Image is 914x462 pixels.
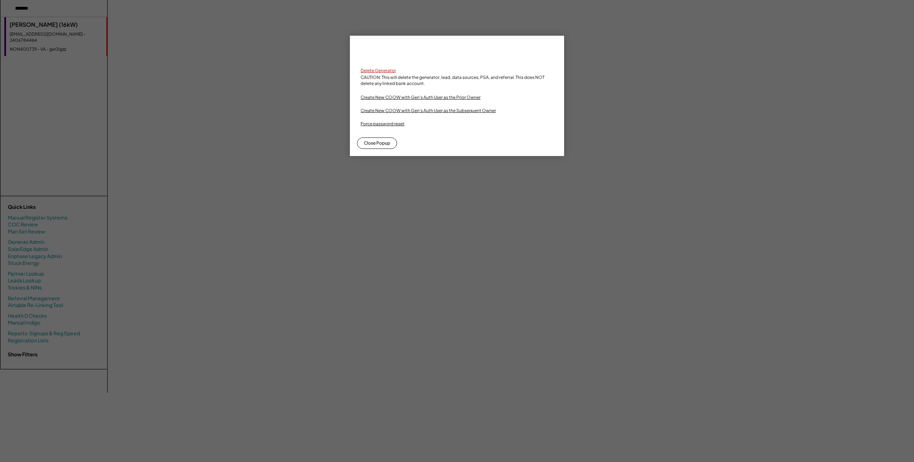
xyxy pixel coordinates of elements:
[361,75,553,87] div: CAUTION: This will delete the generator, lead, data sources, PSA, and referral. This does NOT del...
[361,108,496,114] div: Create New COOW with Gen's Auth User as the Subsequent Owner
[361,95,481,101] div: Create New COOW with Gen's Auth User as the Prior Owner
[361,121,405,127] div: Force password reset
[361,68,396,75] div: Delete Generator
[357,137,397,149] button: Close Popup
